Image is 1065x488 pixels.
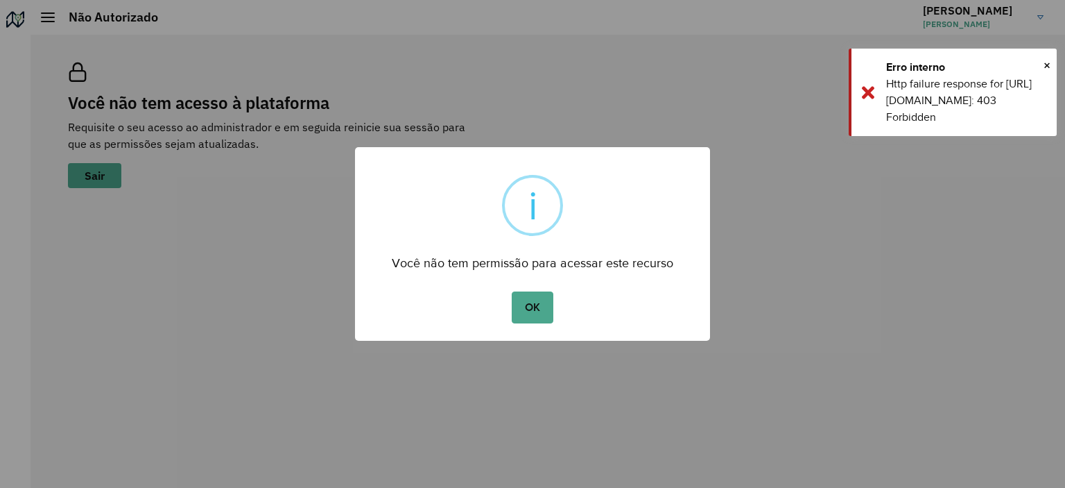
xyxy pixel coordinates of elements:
[528,178,537,233] div: i
[886,76,1046,126] div: Http failure response for [URL][DOMAIN_NAME]: 403 Forbidden
[512,292,553,323] button: OK
[355,243,710,274] div: Você não tem permissão para acessar este recurso
[1044,55,1050,76] button: Close
[1044,55,1050,76] span: ×
[886,59,1046,76] div: Erro interno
